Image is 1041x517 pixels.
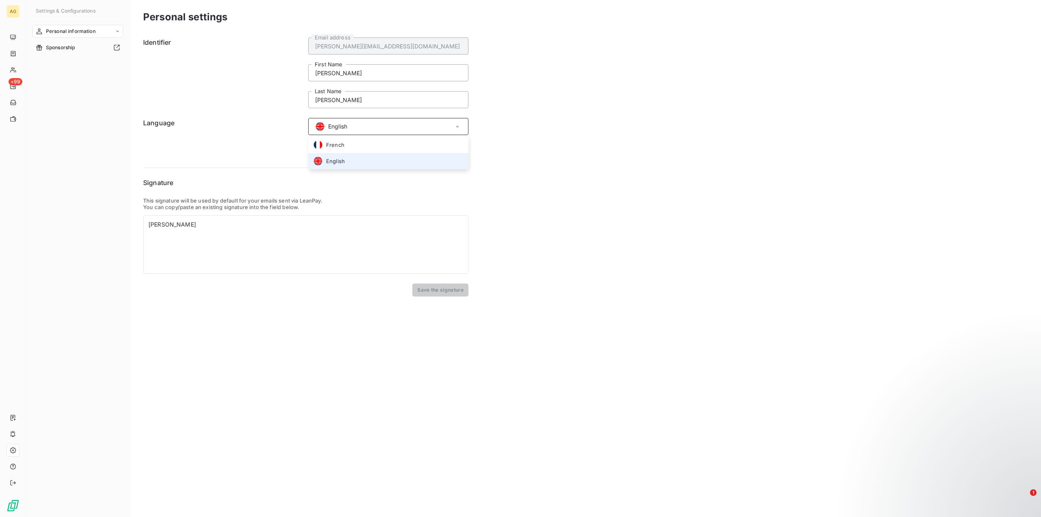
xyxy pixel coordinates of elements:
[46,28,96,35] span: Personal information
[308,64,468,81] input: placeholder
[326,141,344,149] span: French
[878,438,1041,495] iframe: Intercom notifications message
[33,41,123,54] a: Sponsorship
[36,8,96,14] span: Settings & Configurations
[7,499,20,512] img: Logo LeanPay
[143,10,228,24] h3: Personal settings
[143,178,468,188] h6: Signature
[143,37,303,108] h6: Identifier
[143,204,468,210] p: You can copy/paste an existing signature into the field below.
[326,157,345,165] span: English
[1030,489,1037,496] span: 1
[412,284,468,297] button: Save the signature
[46,44,75,51] span: Sponsorship
[308,91,468,108] input: placeholder
[9,78,22,85] span: +99
[143,118,303,135] h6: Language
[148,220,463,229] div: [PERSON_NAME]
[7,5,20,18] div: AG
[308,37,468,55] input: placeholder
[328,122,347,131] span: English
[143,197,468,204] p: This signature will be used by default for your emails sent via LeanPay.
[1013,489,1033,509] iframe: Intercom live chat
